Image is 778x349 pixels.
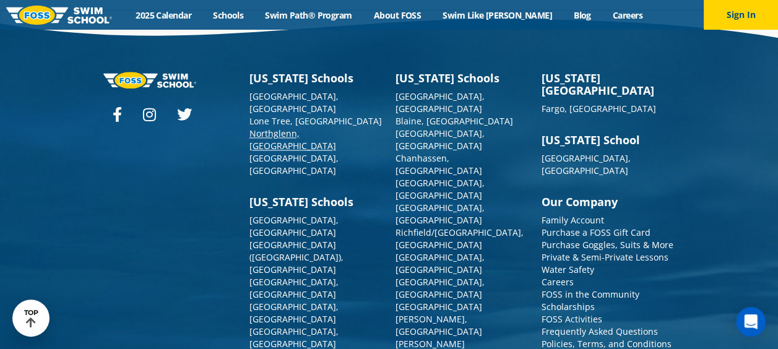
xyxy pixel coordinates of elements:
[202,9,254,21] a: Schools
[736,307,766,337] div: Open Intercom Messenger
[249,127,336,152] a: Northglenn, [GEOGRAPHIC_DATA]
[542,226,650,238] a: Purchase a FOSS Gift Card
[395,177,485,201] a: [GEOGRAPHIC_DATA], [GEOGRAPHIC_DATA]
[542,152,631,176] a: [GEOGRAPHIC_DATA], [GEOGRAPHIC_DATA]
[395,301,482,337] a: [GEOGRAPHIC_DATA][PERSON_NAME], [GEOGRAPHIC_DATA]
[395,202,485,226] a: [GEOGRAPHIC_DATA], [GEOGRAPHIC_DATA]
[563,9,602,21] a: Blog
[542,214,604,226] a: Family Account
[395,127,485,152] a: [GEOGRAPHIC_DATA], [GEOGRAPHIC_DATA]
[254,9,363,21] a: Swim Path® Program
[395,115,513,127] a: Blaine, [GEOGRAPHIC_DATA]
[542,196,675,208] h3: Our Company
[395,226,524,251] a: Richfield/[GEOGRAPHIC_DATA], [GEOGRAPHIC_DATA]
[542,276,574,288] a: Careers
[542,288,639,300] a: FOSS in the Community
[103,72,196,88] img: Foss-logo-horizontal-white.svg
[542,239,673,251] a: Purchase Goggles, Suits & More
[249,301,339,325] a: [GEOGRAPHIC_DATA], [GEOGRAPHIC_DATA]
[395,72,529,84] h3: [US_STATE] Schools
[542,301,595,312] a: Scholarships
[249,152,339,176] a: [GEOGRAPHIC_DATA], [GEOGRAPHIC_DATA]
[249,90,339,114] a: [GEOGRAPHIC_DATA], [GEOGRAPHIC_DATA]
[249,115,382,127] a: Lone Tree, [GEOGRAPHIC_DATA]
[249,239,344,275] a: [GEOGRAPHIC_DATA] ([GEOGRAPHIC_DATA]), [GEOGRAPHIC_DATA]
[6,6,112,25] img: FOSS Swim School Logo
[395,251,485,275] a: [GEOGRAPHIC_DATA], [GEOGRAPHIC_DATA]
[432,9,563,21] a: Swim Like [PERSON_NAME]
[542,251,668,263] a: Private & Semi-Private Lessons
[542,134,675,146] h3: [US_STATE] School
[249,276,339,300] a: [GEOGRAPHIC_DATA], [GEOGRAPHIC_DATA]
[395,152,482,176] a: Chanhassen, [GEOGRAPHIC_DATA]
[249,196,383,208] h3: [US_STATE] Schools
[24,309,38,328] div: TOP
[542,313,602,325] a: FOSS Activities
[249,214,339,238] a: [GEOGRAPHIC_DATA], [GEOGRAPHIC_DATA]
[542,325,658,337] a: Frequently Asked Questions
[363,9,432,21] a: About FOSS
[542,72,675,97] h3: [US_STATE][GEOGRAPHIC_DATA]
[395,90,485,114] a: [GEOGRAPHIC_DATA], [GEOGRAPHIC_DATA]
[542,264,594,275] a: Water Safety
[249,72,383,84] h3: [US_STATE] Schools
[395,276,485,300] a: [GEOGRAPHIC_DATA], [GEOGRAPHIC_DATA]
[602,9,653,21] a: Careers
[125,9,202,21] a: 2025 Calendar
[542,103,656,114] a: Fargo, [GEOGRAPHIC_DATA]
